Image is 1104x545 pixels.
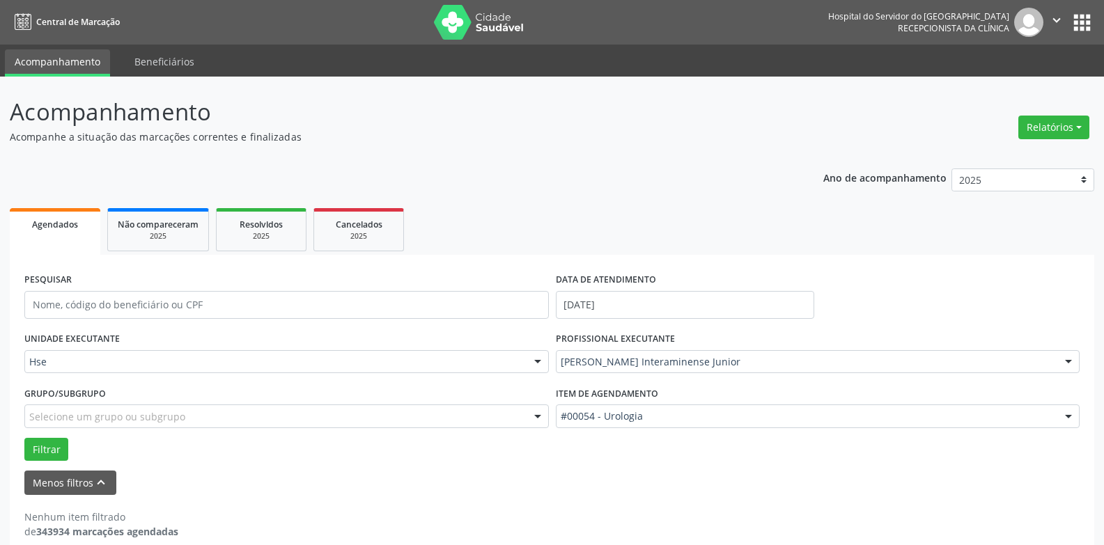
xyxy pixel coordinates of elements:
input: Nome, código do beneficiário ou CPF [24,291,549,319]
label: PROFISSIONAL EXECUTANTE [556,329,675,350]
span: Agendados [32,219,78,230]
span: Hse [29,355,520,369]
div: de [24,524,178,539]
button: apps [1070,10,1094,35]
label: Item de agendamento [556,383,658,404]
i: keyboard_arrow_up [93,475,109,490]
span: #00054 - Urologia [561,409,1052,423]
span: Cancelados [336,219,382,230]
a: Beneficiários [125,49,204,74]
label: Grupo/Subgrupo [24,383,106,404]
button: Relatórios [1018,116,1089,139]
img: img [1014,8,1043,37]
span: Central de Marcação [36,16,120,28]
span: Resolvidos [240,219,283,230]
p: Acompanhamento [10,95,769,129]
label: UNIDADE EXECUTANTE [24,329,120,350]
p: Acompanhe a situação das marcações correntes e finalizadas [10,129,769,144]
div: Hospital do Servidor do [GEOGRAPHIC_DATA] [828,10,1009,22]
div: Nenhum item filtrado [24,510,178,524]
button: Filtrar [24,438,68,461]
div: 2025 [324,231,394,242]
div: 2025 [118,231,199,242]
span: Selecione um grupo ou subgrupo [29,409,185,424]
p: Ano de acompanhamento [823,168,947,186]
span: Recepcionista da clínica [898,22,1009,34]
span: [PERSON_NAME] Interaminense Junior [561,355,1052,369]
label: PESQUISAR [24,269,72,291]
i:  [1049,13,1064,28]
button:  [1043,8,1070,37]
a: Acompanhamento [5,49,110,77]
a: Central de Marcação [10,10,120,33]
strong: 343934 marcações agendadas [36,525,178,538]
button: Menos filtroskeyboard_arrow_up [24,471,116,495]
div: 2025 [226,231,296,242]
span: Não compareceram [118,219,199,230]
input: Selecione um intervalo [556,291,814,319]
label: DATA DE ATENDIMENTO [556,269,656,291]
